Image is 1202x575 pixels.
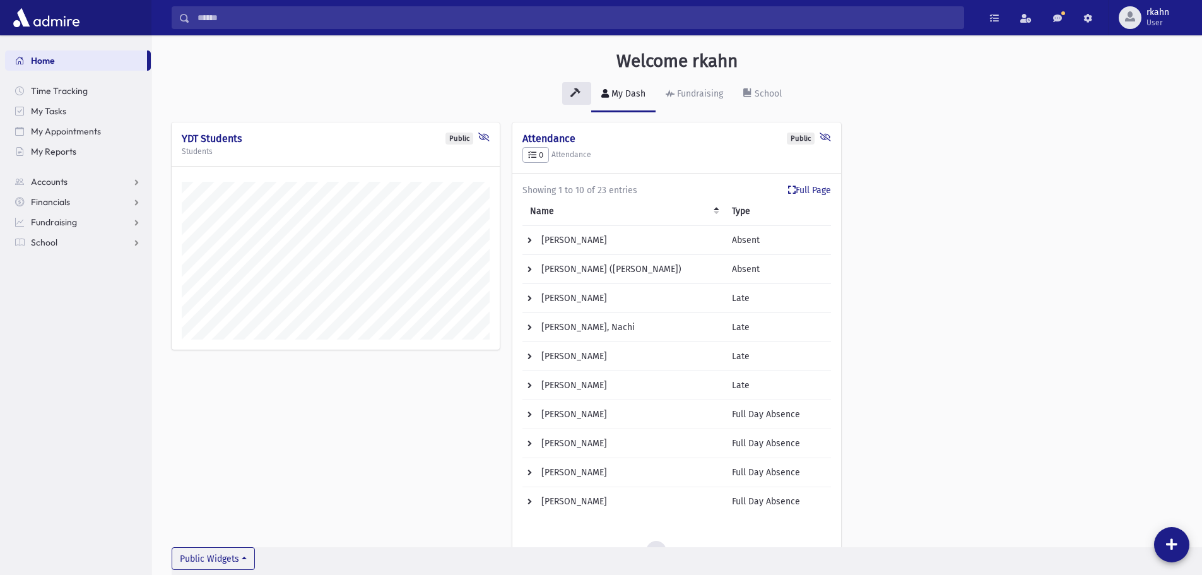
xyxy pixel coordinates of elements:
[522,371,724,400] td: [PERSON_NAME]
[522,284,724,313] td: [PERSON_NAME]
[445,133,473,145] div: Public
[522,400,724,429] td: [PERSON_NAME]
[10,5,83,30] img: AdmirePro
[5,172,151,192] a: Accounts
[528,150,543,160] span: 0
[31,196,70,208] span: Financials
[788,184,831,197] a: Full Page
[31,176,68,187] span: Accounts
[31,126,101,137] span: My Appointments
[724,255,831,284] td: Absent
[724,429,831,458] td: Full Day Absence
[522,458,724,487] td: [PERSON_NAME]
[724,458,831,487] td: Full Day Absence
[609,88,645,99] div: My Dash
[616,50,738,72] h3: Welcome rkahn
[1146,18,1169,28] span: User
[724,487,831,516] td: Full Day Absence
[724,226,831,255] td: Absent
[5,141,151,162] a: My Reports
[5,212,151,232] a: Fundraising
[172,547,255,570] button: Public Widgets
[5,232,151,252] a: School
[724,371,831,400] td: Late
[31,146,76,157] span: My Reports
[752,88,782,99] div: School
[656,77,733,112] a: Fundraising
[787,133,815,145] div: Public
[31,85,88,97] span: Time Tracking
[591,77,656,112] a: My Dash
[31,237,57,248] span: School
[675,88,723,99] div: Fundraising
[733,77,792,112] a: School
[522,487,724,516] td: [PERSON_NAME]
[724,313,831,342] td: Late
[646,541,666,564] a: 1
[522,226,724,255] td: [PERSON_NAME]
[522,147,549,163] button: 0
[522,147,830,163] h5: Attendance
[5,121,151,141] a: My Appointments
[5,81,151,101] a: Time Tracking
[724,197,831,226] th: Type
[182,133,490,145] h4: YDT Students
[522,313,724,342] td: [PERSON_NAME], Nachi
[666,541,686,564] a: 2
[5,101,151,121] a: My Tasks
[182,147,490,156] h5: Students
[522,133,830,145] h4: Attendance
[31,216,77,228] span: Fundraising
[5,192,151,212] a: Financials
[31,105,66,117] span: My Tasks
[31,55,55,66] span: Home
[724,342,831,371] td: Late
[1146,8,1169,18] span: rkahn
[686,541,707,564] a: 3
[190,6,963,29] input: Search
[522,184,830,197] div: Showing 1 to 10 of 23 entries
[522,429,724,458] td: [PERSON_NAME]
[522,197,724,226] th: Name
[5,50,147,71] a: Home
[724,284,831,313] td: Late
[724,400,831,429] td: Full Day Absence
[522,342,724,371] td: [PERSON_NAME]
[522,255,724,284] td: [PERSON_NAME] ([PERSON_NAME])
